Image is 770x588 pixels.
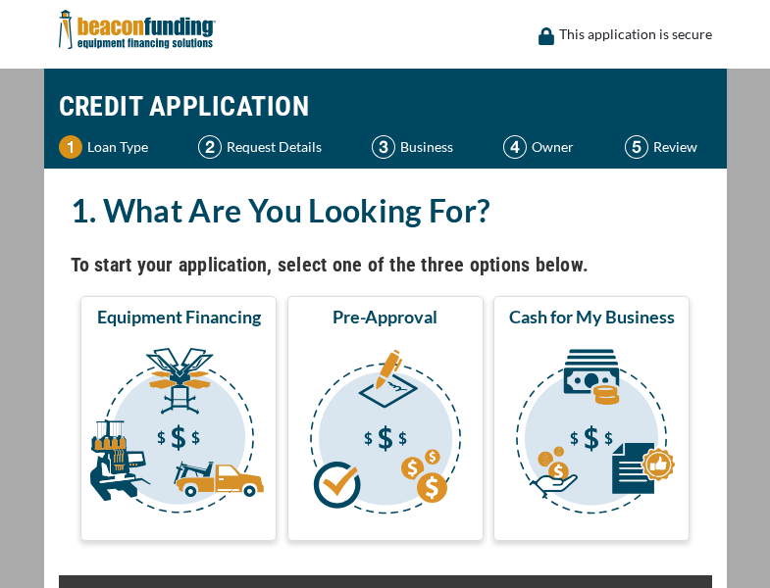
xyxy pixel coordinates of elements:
img: Step 2 [198,135,222,159]
img: Step 4 [503,135,527,159]
p: Business [400,135,453,159]
h4: To start your application, select one of the three options below. [71,248,700,281]
p: Request Details [227,135,322,159]
img: Step 5 [625,135,648,159]
span: Equipment Financing [97,305,261,328]
p: This application is secure [559,23,712,46]
h2: 1. What Are You Looking For? [71,188,700,233]
img: lock icon to convery security [539,27,554,45]
span: Cash for My Business [509,305,675,328]
button: Equipment Financing [80,296,277,541]
img: Step 3 [372,135,395,159]
img: Cash for My Business [497,336,686,532]
button: Cash for My Business [493,296,690,541]
p: Review [653,135,697,159]
img: Pre-Approval [291,336,480,532]
h1: CREDIT APPLICATION [59,78,712,135]
button: Pre-Approval [287,296,484,541]
p: Loan Type [87,135,148,159]
span: Pre-Approval [333,305,437,328]
img: Step 1 [59,135,82,159]
img: Equipment Financing [84,336,273,532]
p: Owner [532,135,574,159]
